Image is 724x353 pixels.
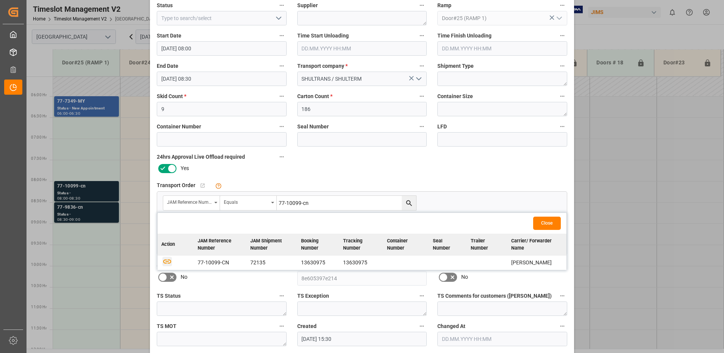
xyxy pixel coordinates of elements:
button: TS Exception [417,291,427,301]
span: TS Status [157,292,181,300]
input: Type to search/select [437,11,567,25]
span: Seal Number [297,123,329,131]
span: Changed At [437,322,465,330]
td: 72135 [247,256,297,270]
button: open menu [413,73,424,85]
span: email notification [157,262,200,270]
button: Start Date [277,31,287,41]
button: Supplier [417,0,427,10]
input: Type to search [277,196,416,210]
th: Booking Number [297,234,339,256]
span: Skid Count [157,92,186,100]
span: Time Start Unloading [297,32,349,40]
button: Container Number [277,122,287,131]
button: LFD [557,122,567,131]
input: DD.MM.YYYY HH:MM [437,41,567,56]
th: Trailer Number [467,234,507,256]
input: DD.MM.YYYY HH:MM [297,332,427,346]
button: Container Size [557,91,567,101]
button: Seal Number [417,122,427,131]
input: DD.MM.YYYY HH:MM [297,41,427,56]
span: TS MOT [157,322,176,330]
div: JAM Reference Number [167,197,212,206]
span: Shipment Type [437,62,474,70]
span: Carton Count [297,92,332,100]
span: Ramp [437,2,451,9]
button: Status [277,0,287,10]
button: Changed At [557,321,567,331]
button: Ramp [557,0,567,10]
input: DD.MM.YYYY HH:MM [157,41,287,56]
th: Tracking Number [339,234,383,256]
span: Container Size [437,92,473,100]
button: 24hrs Approval Live Offload required [277,152,287,162]
input: DD.MM.YYYY HH:MM [157,72,287,86]
button: open menu [553,12,564,24]
span: LFD [437,123,447,131]
button: Time Finish Unloading [557,31,567,41]
th: Container Number [383,234,429,256]
button: Transport company * [417,61,427,71]
th: JAM Shipment Number [247,234,297,256]
div: Equals [224,197,268,206]
span: Container Number [157,123,201,131]
span: Created [297,322,317,330]
button: Shipment Type [557,61,567,71]
button: Carton Count * [417,91,427,101]
td: 13630975 [297,256,339,270]
button: Created [417,321,427,331]
td: [PERSON_NAME] [507,256,566,270]
input: DD.MM.YYYY HH:MM [437,332,567,346]
button: open menu [163,196,220,210]
span: Transport Order [157,181,195,189]
span: No [461,273,468,281]
span: 24hrs Approval Live Offload required [157,153,245,161]
th: Action [158,234,194,256]
td: 77-10099-CN [194,256,247,270]
button: TS MOT [277,321,287,331]
button: TS Status [277,291,287,301]
span: TS Comments for customers ([PERSON_NAME]) [437,292,552,300]
button: Skid Count * [277,91,287,101]
th: Seal Number [429,234,467,256]
button: search button [402,196,416,210]
span: No [181,273,187,281]
span: Supplier [297,2,318,9]
span: TS Exception [297,292,329,300]
span: Start Date [157,32,181,40]
button: open menu [220,196,277,210]
button: open menu [272,12,284,24]
td: 13630975 [339,256,383,270]
span: Status [157,2,173,9]
button: Time Start Unloading [417,31,427,41]
button: Close [533,217,561,230]
button: End Date [277,61,287,71]
th: Carrier/ Forwarder Name [507,234,566,256]
span: Transport company [297,62,348,70]
input: Type to search/select [157,11,287,25]
button: TS Comments for customers ([PERSON_NAME]) [557,291,567,301]
span: Time Finish Unloading [437,32,492,40]
span: Yes [181,164,189,172]
th: JAM Reference Number [194,234,247,256]
span: End Date [157,62,178,70]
